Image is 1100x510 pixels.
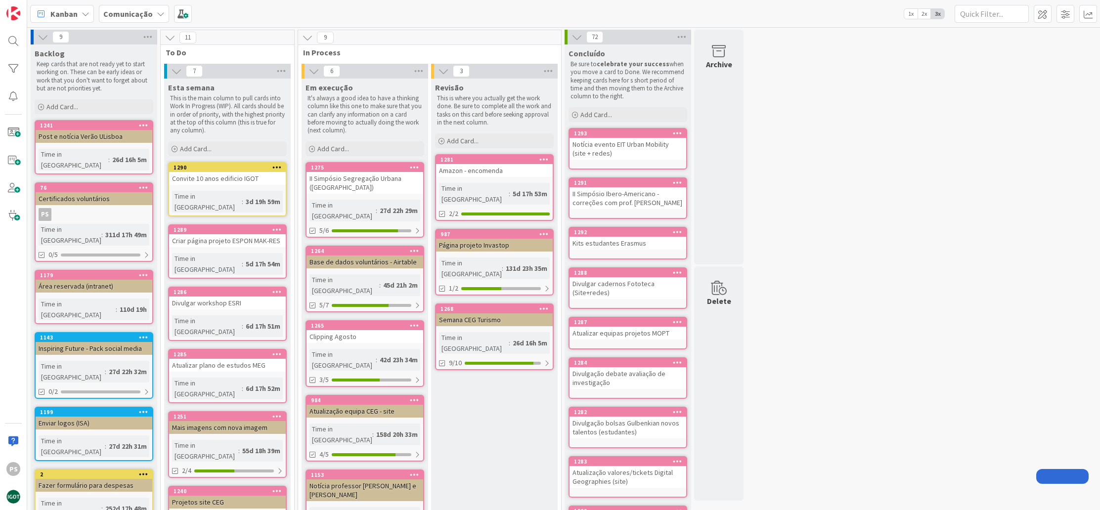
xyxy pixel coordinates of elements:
[377,205,420,216] div: 27d 22h 29m
[170,94,285,134] p: This is the main column to pull cards into Work In Progress (WIP). All cards should be in order o...
[435,303,554,370] a: 1268Semana CEG TurismoTime in [GEOGRAPHIC_DATA]:26d 16h 5m9/10
[242,321,243,332] span: :
[36,121,152,130] div: 1241
[169,421,286,434] div: Mais imagens com nova imagem
[439,332,509,354] div: Time in [GEOGRAPHIC_DATA]
[570,457,686,488] div: 1283Atualização valores/tickets Digital Geographies (site)
[169,487,286,496] div: 1240
[435,154,554,221] a: 1281Amazon - encomendaTime in [GEOGRAPHIC_DATA]:5d 17h 53m2/2
[307,163,423,172] div: 1275
[317,144,349,153] span: Add Card...
[172,315,242,337] div: Time in [GEOGRAPHIC_DATA]
[48,250,58,260] span: 0/5
[453,65,470,77] span: 3
[569,177,687,219] a: 1291II Simpósio Ibero-Americano - correções com prof. [PERSON_NAME]
[569,267,687,309] a: 1288Divulgar cadernos Fototeca (Site+redes)
[955,5,1029,23] input: Quick Filter...
[36,271,152,280] div: 1179
[36,192,152,205] div: Certificados voluntários
[36,479,152,492] div: Fazer formulário para despesas
[377,354,420,365] div: 42d 23h 34m
[169,350,286,372] div: 1285Atualizar plano de estudos MEG
[307,479,423,501] div: Notícia professor [PERSON_NAME] e [PERSON_NAME]
[571,60,685,100] p: Be sure to when you move a card to Done. We recommend keeping cards here for s short period of ti...
[36,408,152,429] div: 1199Enviar logos (ISA)
[6,490,20,504] img: avatar
[570,138,686,160] div: Notícia evento EIT Urban Mobility (site + redes)
[449,358,462,368] span: 9/10
[306,246,424,312] a: 1264Base de dados voluntários - AirtableTime in [GEOGRAPHIC_DATA]:45d 21h 2m5/7
[436,155,553,177] div: 1281Amazon - encomenda
[169,288,286,297] div: 1286
[36,183,152,192] div: 76
[904,9,918,19] span: 1x
[166,47,282,57] span: To Do
[570,178,686,187] div: 1291
[36,183,152,205] div: 76Certificados voluntários
[40,471,152,478] div: 2
[440,156,553,163] div: 1281
[243,258,283,269] div: 5d 17h 54m
[706,58,732,70] div: Archive
[317,32,334,43] span: 9
[918,9,931,19] span: 2x
[306,395,424,462] a: 984Atualização equipa CEG - siteTime in [GEOGRAPHIC_DATA]:158d 20h 33m4/5
[570,129,686,138] div: 1293
[574,359,686,366] div: 1284
[307,330,423,343] div: Clipping Agosto
[39,298,116,320] div: Time in [GEOGRAPHIC_DATA]
[307,470,423,479] div: 1153
[569,357,687,399] a: 1284Divulgação debate avaliação de investigação
[570,466,686,488] div: Atualização valores/tickets Digital Geographies (site)
[574,409,686,416] div: 1282
[39,149,108,170] div: Time in [GEOGRAPHIC_DATA]
[174,164,286,171] div: 1290
[574,319,686,326] div: 1287
[570,228,686,250] div: 1292Kits estudantes Erasmus
[169,359,286,372] div: Atualizar plano de estudos MEG
[172,191,242,212] div: Time in [GEOGRAPHIC_DATA]
[381,280,420,291] div: 45d 21h 2m
[36,333,152,355] div: 1143Inspiring Future - Pack social media
[35,407,153,461] a: 1199Enviar logos (ISA)Time in [GEOGRAPHIC_DATA]:27d 22h 31m
[574,130,686,137] div: 1293
[436,239,553,252] div: Página projeto Invastop
[307,255,423,268] div: Base de dados voluntários - Airtable
[108,154,110,165] span: :
[502,263,503,274] span: :
[6,462,20,476] div: PS
[242,196,243,207] span: :
[319,449,329,460] span: 4/5
[35,182,153,262] a: 76Certificados voluntáriosPSTime in [GEOGRAPHIC_DATA]:311d 17h 49m0/5
[440,305,553,312] div: 1268
[306,162,424,238] a: 1275II Simpósio Segregação Urbana ([GEOGRAPHIC_DATA])Time in [GEOGRAPHIC_DATA]:27d 22h 29m5/6
[168,224,287,279] a: 1289Criar página projeto ESPON MAK-RESTime in [GEOGRAPHIC_DATA]:5d 17h 54m
[240,445,283,456] div: 55d 18h 39m
[436,304,553,313] div: 1268
[309,274,379,296] div: Time in [GEOGRAPHIC_DATA]
[169,496,286,509] div: Projetos site CEG
[311,248,423,255] div: 1264
[510,338,550,348] div: 26d 16h 5m
[35,48,65,58] span: Backlog
[436,164,553,177] div: Amazon - encomenda
[36,342,152,355] div: Inspiring Future - Pack social media
[180,144,212,153] span: Add Card...
[436,230,553,239] div: 987
[169,225,286,247] div: 1289Criar página projeto ESPON MAK-RES
[308,94,422,134] p: It's always a good idea to have a thinking column like this one to make sure that you can clarify...
[319,225,329,236] span: 5/6
[379,280,381,291] span: :
[570,318,686,340] div: 1287Atualizar equipas projetos MOPT
[169,163,286,185] div: 1290Convite 10 anos edificio IGOT
[40,409,152,416] div: 1199
[374,429,420,440] div: 158d 20h 33m
[306,320,424,387] a: 1265Clipping AgostoTime in [GEOGRAPHIC_DATA]:42d 23h 34m3/5
[242,383,243,394] span: :
[436,313,553,326] div: Semana CEG Turismo
[574,269,686,276] div: 1288
[311,322,423,329] div: 1265
[39,435,105,457] div: Time in [GEOGRAPHIC_DATA]
[319,300,329,310] span: 5/7
[50,8,78,20] span: Kanban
